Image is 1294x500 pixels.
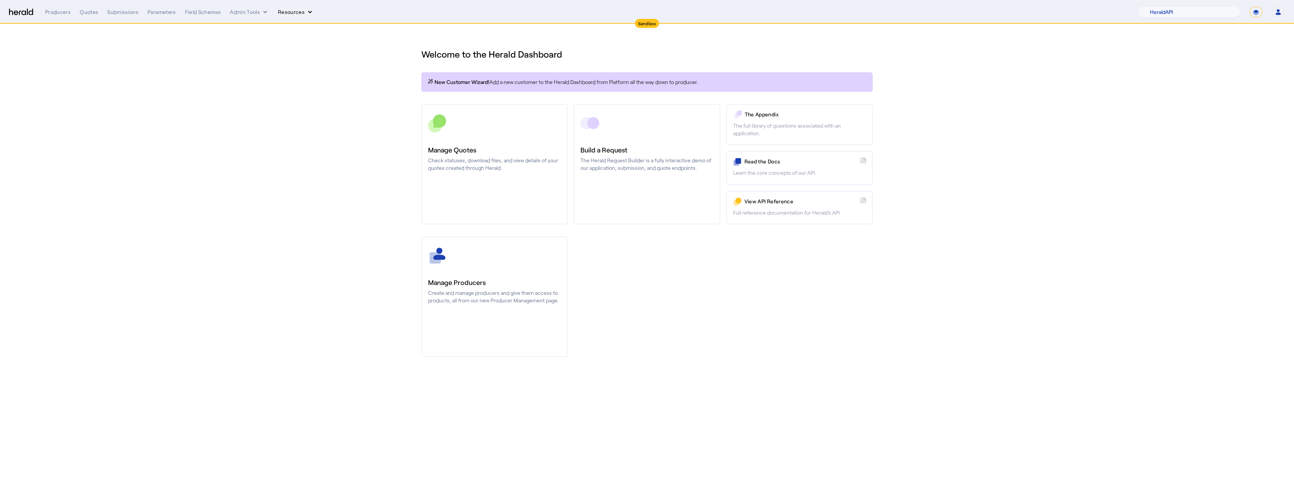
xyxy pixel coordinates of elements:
p: Create and manage producers and give them access to products, all from our new Producer Managemen... [428,289,561,304]
span: New Customer Wizard! [434,78,489,86]
div: Quotes [80,8,98,16]
a: View API ReferenceFull reference documentation for Herald's API. [726,191,873,224]
p: Add a new customer to the Herald Dashboard from Platform all the way down to producer. [427,78,867,86]
div: Sandbox [635,19,659,28]
button: Resources dropdown menu [278,8,314,16]
p: Read the Docs [744,158,858,165]
button: internal dropdown menu [230,8,269,16]
p: Learn the core concepts of our API. [733,169,866,177]
p: View API Reference [744,198,858,205]
a: Read the DocsLearn the core concepts of our API. [726,151,873,184]
p: Check statuses, download files, and view details of your quotes created through Herald. [428,157,561,172]
a: Manage QuotesCheck statuses, download files, and view details of your quotes created through Herald. [421,104,568,224]
div: Submissions [107,8,138,16]
h3: Manage Quotes [428,145,561,155]
a: The AppendixThe full library of questions associated with an application. [726,104,873,145]
h3: Build a Request [580,145,713,155]
h3: Manage Producers [428,277,561,288]
p: The Herald Request Builder is a fully interactive demo of our application, submission, and quote ... [580,157,713,172]
div: Parameters [147,8,176,16]
a: Build a RequestThe Herald Request Builder is a fully interactive demo of our application, submiss... [574,104,720,224]
div: Producers [45,8,71,16]
a: Manage ProducersCreate and manage producers and give them access to products, all from our new Pr... [421,236,568,357]
img: Herald Logo [9,9,33,16]
p: The Appendix [745,111,866,118]
p: Full reference documentation for Herald's API. [733,209,866,216]
div: Field Schemas [185,8,221,16]
p: The full library of questions associated with an application. [733,122,866,137]
h1: Welcome to the Herald Dashboard [421,48,873,60]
